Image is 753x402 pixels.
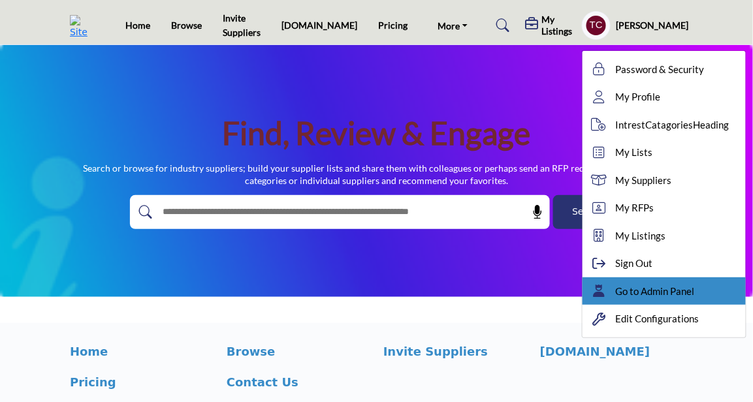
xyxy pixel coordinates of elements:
span: My Lists [615,145,652,160]
a: Home [126,20,151,31]
a: My Suppliers [583,166,746,194]
span: My RFPs [615,200,654,215]
a: Invite Suppliers [223,12,261,38]
a: My Lists [583,138,746,166]
a: Invite Suppliers [383,343,526,360]
span: My Profile [615,89,660,104]
a: My Profile [583,83,746,111]
a: Browse [172,20,202,31]
a: Pricing [70,373,213,391]
span: My Suppliers [615,173,671,188]
span: Sign Out [615,256,652,271]
h1: Find, Review & Engage [223,113,531,153]
span: IntrestCatagoriesHeading [615,117,729,132]
a: [DOMAIN_NAME] [540,343,683,360]
button: Show hide supplier dropdown [582,11,611,40]
p: Search or browse for industry suppliers; build your supplier lists and share them with colleagues... [70,162,683,187]
span: My Listings [615,228,665,243]
a: Browse [227,343,370,360]
span: Edit Configurations [615,311,699,326]
a: Search [484,15,519,36]
a: [DOMAIN_NAME] [282,20,358,31]
a: IntrestCatagoriesHeading [583,111,746,139]
a: My RFPs [583,194,746,222]
span: Go to Admin Panel [615,284,694,299]
img: Site Logo [70,15,99,37]
a: Pricing [379,20,408,31]
span: Search [572,205,603,219]
a: Password & Security [583,55,746,84]
a: More [429,16,477,35]
h5: [PERSON_NAME] [616,19,688,32]
a: Home [70,343,213,360]
h5: My Listings [541,14,575,37]
span: Password & Security [615,62,704,77]
div: My Listings [525,14,575,37]
a: My Listings [583,222,746,250]
a: Contact Us [227,373,370,391]
button: Search [553,195,623,229]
